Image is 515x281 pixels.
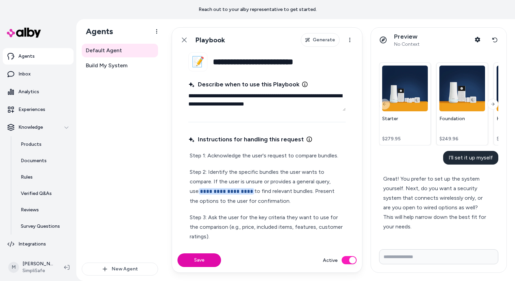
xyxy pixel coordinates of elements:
[195,36,225,44] h1: Playbook
[449,154,493,161] span: I'll set it up myself
[22,261,53,267] p: [PERSON_NAME]
[86,46,122,55] span: Default Agent
[14,218,74,235] a: Survey Questions
[382,115,428,122] h3: Starter
[188,135,304,144] span: Instructions for handling this request
[323,257,338,264] label: Active
[497,136,515,142] span: $ 529.86
[14,202,74,218] a: Reviews
[439,115,485,122] h3: Foundation
[82,44,158,57] a: Default Agent
[379,249,498,264] input: Write your prompt here
[21,207,39,213] p: Reviews
[21,223,60,230] p: Survey Questions
[21,190,52,197] p: Verified Q&As
[4,256,59,278] button: M[PERSON_NAME]SimpliSafe
[382,66,428,111] img: Starter
[177,253,221,267] button: Save
[18,241,46,248] p: Integrations
[18,124,43,131] p: Knowledge
[383,174,488,231] div: Great! You prefer to set up the system yourself. Next, do you want a security system that connect...
[3,101,74,118] a: Experiences
[14,153,74,169] a: Documents
[18,53,35,60] p: Agents
[8,262,19,273] span: M
[382,136,401,142] span: $ 279.95
[394,41,420,47] span: No Context
[3,84,74,100] a: Analytics
[188,52,207,71] button: 📝
[14,136,74,153] a: Products
[188,80,299,89] span: Describe when to use this Playbook
[80,26,113,37] h1: Agents
[14,185,74,202] a: Verified Q&As
[21,157,47,164] p: Documents
[190,213,344,241] p: Step 3: Ask the user for the key criteria they want to use for the comparison (e.g., price, inclu...
[82,59,158,72] a: Build My System
[3,236,74,252] a: Integrations
[18,71,31,78] p: Inbox
[313,37,335,43] span: Generate
[439,136,458,142] span: $ 249.96
[394,33,420,41] p: Preview
[3,48,74,65] a: Agents
[190,151,344,160] p: Step 1: Acknowledge the user's request to compare bundles.
[18,88,39,95] p: Analytics
[301,33,340,47] button: Generate
[3,66,74,82] a: Inbox
[199,6,317,13] p: Reach out to your alby representative to get started.
[18,106,45,113] p: Experiences
[82,263,158,276] button: New Agent
[3,119,74,136] button: Knowledge
[439,66,485,111] img: Foundation
[21,174,33,181] p: Rules
[21,141,42,148] p: Products
[14,169,74,185] a: Rules
[86,61,127,70] span: Build My System
[7,28,41,38] img: alby Logo
[22,267,53,274] span: SimpliSafe
[190,167,344,206] p: Step 2: Identify the specific bundles the user wants to compare. If the user is unsure or provide...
